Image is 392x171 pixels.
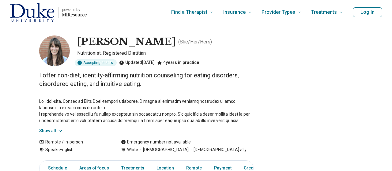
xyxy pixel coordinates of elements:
p: Nutritionist, Registered Dietitian [77,50,254,57]
a: Home page [10,2,87,22]
img: Christine Byrne, Nutritionist [39,35,70,66]
p: ( She/Her/Hers ) [178,38,212,46]
div: Accepting clients [75,59,117,66]
span: Treatments [311,8,337,17]
p: powered by [62,7,87,12]
button: Show all [39,128,63,134]
div: 4 years in practice [157,59,199,66]
span: Provider Types [262,8,295,17]
span: [DEMOGRAPHIC_DATA] [138,147,189,153]
p: I offer non-diet, identity-affirming nutrition counseling for eating disorders, disordered eating... [39,71,254,88]
div: Speaks English [39,147,109,153]
span: Find a Therapist [171,8,207,17]
p: Lo i dol-sita, Consec ad Elits Doei-tempori utlaboree, D magna al enimadm veniamq nostrudex ullam... [39,98,254,124]
div: Remote / In-person [39,139,109,145]
div: Updated [DATE] [119,59,155,66]
div: Emergency number not available [121,139,191,145]
span: [DEMOGRAPHIC_DATA] ally [189,147,247,153]
h1: [PERSON_NAME] [77,35,176,48]
span: White [127,147,138,153]
button: Log In [353,7,382,17]
span: Insurance [223,8,246,17]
